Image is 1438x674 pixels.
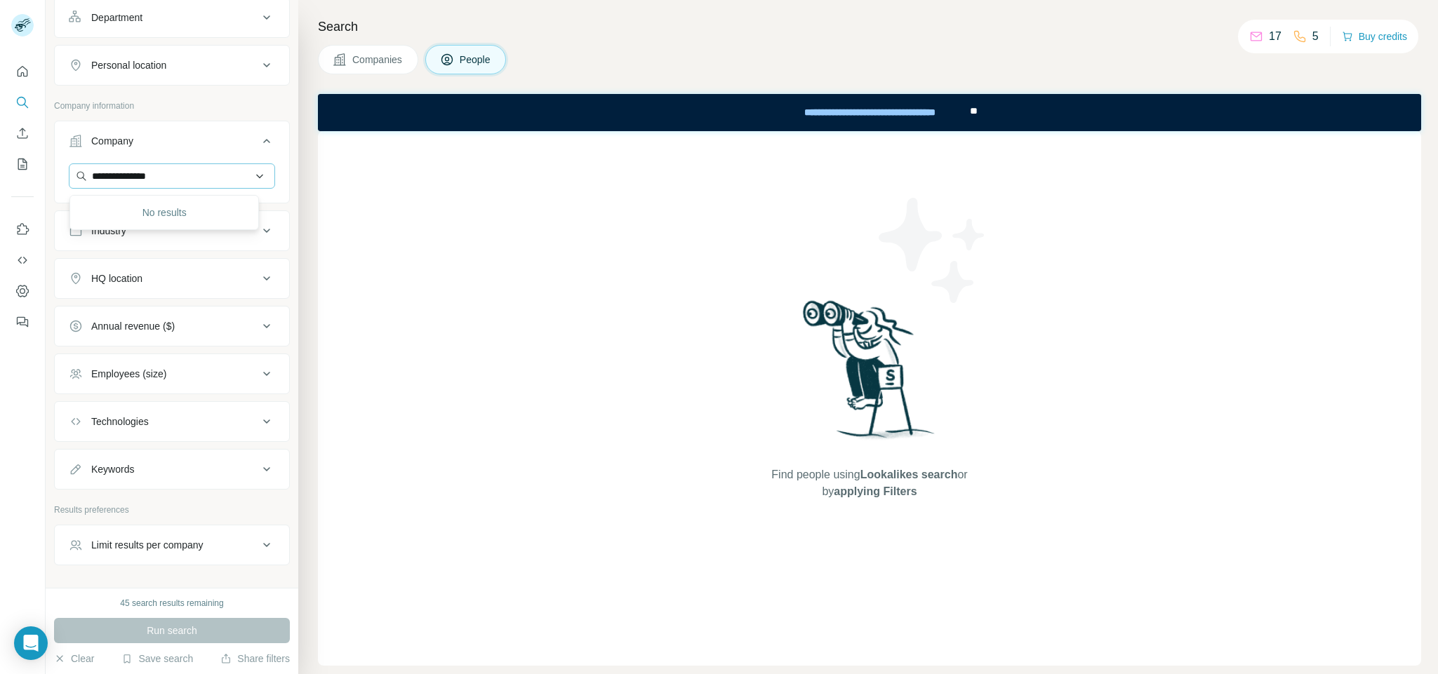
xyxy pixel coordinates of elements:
div: Technologies [91,414,149,429]
div: Employees (size) [91,367,166,381]
button: Technologies [55,405,289,438]
button: Company [55,124,289,163]
div: Open Intercom Messenger [14,626,48,660]
p: Company information [54,100,290,112]
img: Surfe Illustration - Woman searching with binoculars [797,297,943,453]
button: Share filters [220,652,290,666]
div: Keywords [91,462,134,476]
img: Surfe Illustration - Stars [870,187,996,314]
div: No results [73,198,256,227]
button: Clear [54,652,94,666]
p: 5 [1312,28,1319,45]
div: Industry [91,224,126,238]
p: Results preferences [54,504,290,516]
button: Quick start [11,59,34,84]
span: Companies [352,53,404,67]
button: Search [11,90,34,115]
div: Limit results per company [91,538,204,552]
button: Enrich CSV [11,121,34,146]
button: My lists [11,151,34,177]
button: Industry [55,214,289,248]
span: Lookalikes search [860,469,958,480]
button: Keywords [55,452,289,486]
button: Limit results per company [55,528,289,562]
button: HQ location [55,262,289,295]
h4: Search [318,17,1421,36]
div: Personal location [91,58,166,72]
button: Employees (size) [55,357,289,391]
button: Annual revenue ($) [55,309,289,343]
div: Company [91,134,133,148]
div: Department [91,11,142,25]
div: 45 search results remaining [120,597,223,609]
button: Personal location [55,48,289,82]
span: People [460,53,492,67]
iframe: Banner [318,94,1421,131]
button: Department [55,1,289,34]
span: Find people using or by [757,466,982,500]
button: Use Surfe on LinkedIn [11,217,34,242]
p: 17 [1269,28,1281,45]
button: Feedback [11,309,34,335]
button: Buy credits [1342,27,1407,46]
div: Annual revenue ($) [91,319,175,333]
button: Dashboard [11,278,34,304]
button: Save search [121,652,193,666]
div: HQ location [91,271,142,285]
button: Use Surfe API [11,248,34,273]
span: applying Filters [834,485,917,497]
